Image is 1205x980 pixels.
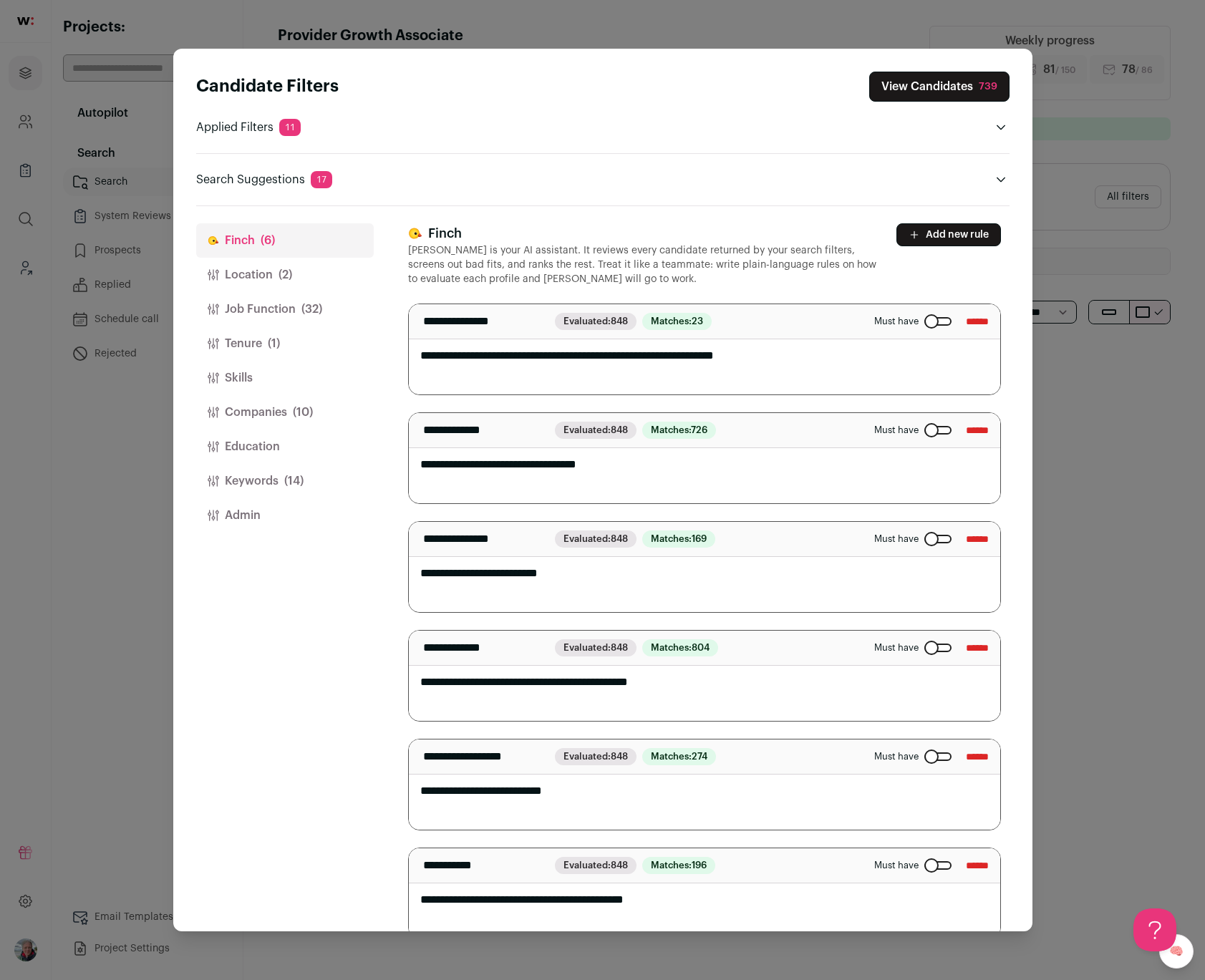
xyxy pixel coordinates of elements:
button: Keywords(14) [196,464,374,498]
button: Close search preferences [869,72,1010,102]
iframe: Help Scout Beacon - Open [1133,908,1176,951]
strong: Candidate Filters [196,78,339,95]
button: Education [196,430,374,464]
span: (10) [293,404,313,421]
span: (1) [268,335,280,352]
span: Matches: [642,530,715,548]
span: 848 [611,643,628,652]
span: Evaluated: [555,857,637,874]
span: (2) [279,266,292,283]
span: 848 [611,316,628,326]
span: 169 [692,534,707,543]
span: Matches: [642,748,716,765]
span: (6) [261,232,275,249]
button: Job Function(32) [196,292,374,326]
h3: Finch [408,223,879,243]
span: Must have [874,316,919,327]
span: Matches: [642,857,715,874]
span: Evaluated: [555,748,637,765]
span: 274 [692,752,707,761]
button: Finch(6) [196,223,374,258]
span: 848 [611,425,628,435]
span: 848 [611,860,628,870]
div: 739 [979,79,997,94]
span: 11 [279,119,301,136]
span: (14) [284,472,304,490]
span: Matches: [642,639,718,656]
span: Must have [874,533,919,545]
span: Evaluated: [555,639,637,656]
span: Evaluated: [555,530,637,548]
a: 🧠 [1159,934,1194,969]
button: Admin [196,498,374,533]
span: 804 [692,643,710,652]
span: Must have [874,642,919,654]
span: 726 [691,425,707,435]
span: 848 [611,534,628,543]
button: Tenure(1) [196,326,374,361]
span: (32) [301,301,322,318]
span: Evaluated: [555,313,637,330]
span: 848 [611,752,628,761]
span: Matches: [642,313,712,330]
span: Must have [874,751,919,762]
p: Applied Filters [196,119,301,136]
span: Matches: [642,422,716,439]
button: Open applied filters [992,119,1010,136]
span: 23 [692,316,703,326]
span: 196 [692,860,707,870]
span: Must have [874,424,919,436]
span: Evaluated: [555,422,637,439]
button: Location(2) [196,258,374,292]
p: Search Suggestions [196,171,332,188]
button: Skills [196,361,374,395]
span: Must have [874,860,919,871]
span: 17 [311,171,332,188]
button: Add new rule [896,223,1001,246]
button: Companies(10) [196,395,374,430]
p: [PERSON_NAME] is your AI assistant. It reviews every candidate returned by your search filters, s... [408,243,879,286]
